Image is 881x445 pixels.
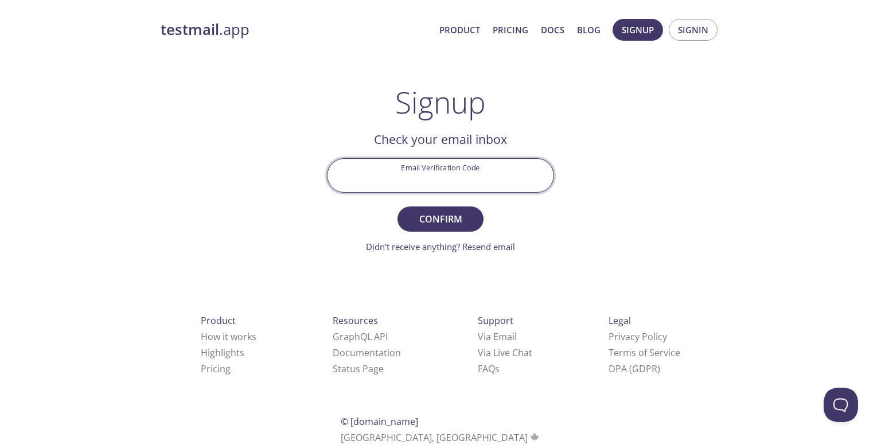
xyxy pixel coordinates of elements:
strong: testmail [161,19,219,40]
a: Via Live Chat [478,346,532,359]
a: How it works [201,330,256,343]
span: Signin [678,22,708,37]
h1: Signup [395,85,486,119]
a: Highlights [201,346,244,359]
button: Signin [669,19,718,41]
a: Docs [541,22,564,37]
span: s [495,362,500,375]
a: testmail.app [161,20,430,40]
span: Signup [622,22,654,37]
span: Confirm [410,211,471,227]
a: Pricing [201,362,231,375]
span: Support [478,314,513,327]
a: GraphQL API [333,330,388,343]
span: Legal [609,314,631,327]
button: Confirm [397,206,484,232]
a: Didn't receive anything? Resend email [366,241,515,252]
span: [GEOGRAPHIC_DATA], [GEOGRAPHIC_DATA] [341,431,541,444]
a: Privacy Policy [609,330,667,343]
a: Status Page [333,362,384,375]
a: Blog [577,22,601,37]
a: Product [439,22,480,37]
a: Terms of Service [609,346,680,359]
a: Via Email [478,330,517,343]
a: Pricing [493,22,528,37]
iframe: Help Scout Beacon - Open [824,388,858,422]
span: © [DOMAIN_NAME] [341,415,418,428]
a: DPA (GDPR) [609,362,660,375]
a: FAQ [478,362,500,375]
h2: Check your email inbox [327,130,554,149]
button: Signup [613,19,663,41]
span: Product [201,314,236,327]
a: Documentation [333,346,401,359]
span: Resources [333,314,378,327]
